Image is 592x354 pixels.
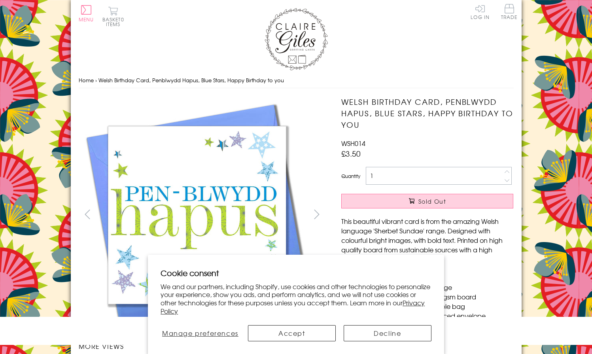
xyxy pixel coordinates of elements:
[79,16,94,23] span: Menu
[161,267,431,278] h2: Cookie consent
[95,76,97,84] span: ›
[161,298,425,316] a: Privacy Policy
[102,6,124,27] button: Basket0 items
[341,216,513,264] p: This beautiful vibrant card is from the amazing Welsh language 'Sherbet Sundae' range. Designed w...
[79,205,96,223] button: prev
[341,172,360,180] label: Quantity
[248,325,336,341] button: Accept
[79,76,94,84] a: Home
[161,325,240,341] button: Manage preferences
[341,194,513,208] button: Sold Out
[344,325,431,341] button: Decline
[79,341,326,351] h3: More views
[341,96,513,130] h1: Welsh Birthday Card, Penblwydd Hapus, Blue Stars, Happy Birthday to you
[471,4,490,19] a: Log In
[501,4,518,19] span: Trade
[106,16,124,28] span: 0 items
[265,8,328,70] img: Claire Giles Greetings Cards
[162,328,238,338] span: Manage preferences
[308,205,325,223] button: next
[161,282,431,315] p: We and our partners, including Shopify, use cookies and other technologies to personalize your ex...
[79,72,514,89] nav: breadcrumbs
[79,5,94,22] button: Menu
[98,76,284,84] span: Welsh Birthday Card, Penblwydd Hapus, Blue Stars, Happy Birthday to you
[501,4,518,21] a: Trade
[79,96,316,333] img: Welsh Birthday Card, Penblwydd Hapus, Blue Stars, Happy Birthday to you
[341,138,365,148] span: WSH014
[418,197,446,205] span: Sold Out
[341,148,361,159] span: £3.50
